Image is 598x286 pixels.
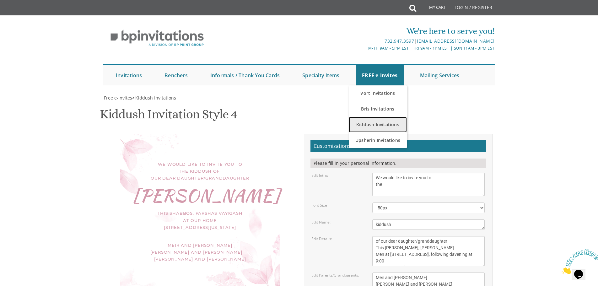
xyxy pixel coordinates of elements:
[372,219,485,230] textarea: [PERSON_NAME]
[133,161,267,181] div: We would like to invite you to the kiddush of our dear daughter/granddaughter
[372,236,485,266] textarea: This Shabbos, Parshas Vayigash at our home [STREET_ADDRESS][US_STATE]
[311,236,332,241] label: Edit Details:
[3,3,41,27] img: Chat attention grabber
[311,173,328,178] label: Edit Intro:
[135,95,176,101] a: Kiddush Invitations
[234,25,495,37] div: We're here to serve you!
[133,242,267,262] div: Meir and [PERSON_NAME] [PERSON_NAME] and [PERSON_NAME] [PERSON_NAME] and [PERSON_NAME]
[234,37,495,45] div: |
[349,85,407,101] a: Vort Invitations
[103,25,211,51] img: BP Invitation Loft
[310,159,486,168] div: Please fill in your personal information.
[311,202,327,208] label: Font Size
[132,95,176,101] span: >
[310,140,486,152] h2: Customizations
[372,173,485,196] textarea: We would like to invite you to the kiddush of our dear daughter/granddaughter
[416,1,450,16] a: My Cart
[158,65,194,85] a: Benchers
[100,107,237,126] h1: Kiddush Invitation Style 4
[311,219,331,225] label: Edit Name:
[349,117,407,132] a: Kiddush Invitations
[296,65,346,85] a: Specialty Items
[311,273,359,278] label: Edit Parents/Grandparents:
[349,101,407,117] a: Bris Invitations
[234,45,495,51] div: M-Th 9am - 5pm EST | Fri 9am - 1pm EST | Sun 11am - 3pm EST
[204,65,286,85] a: Informals / Thank You Cards
[133,210,267,230] div: This Shabbos, Parshas Vayigash at our home [STREET_ADDRESS][US_STATE]
[385,38,414,44] a: 732.947.3597
[559,247,598,277] iframe: chat widget
[414,65,466,85] a: Mailing Services
[133,192,267,199] div: [PERSON_NAME]
[356,65,404,85] a: FREE e-Invites
[104,95,132,101] span: Free e-Invites
[110,65,148,85] a: Invitations
[417,38,495,44] a: [EMAIL_ADDRESS][DOMAIN_NAME]
[103,95,132,101] a: Free e-Invites
[349,132,407,148] a: Upsherin Invitations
